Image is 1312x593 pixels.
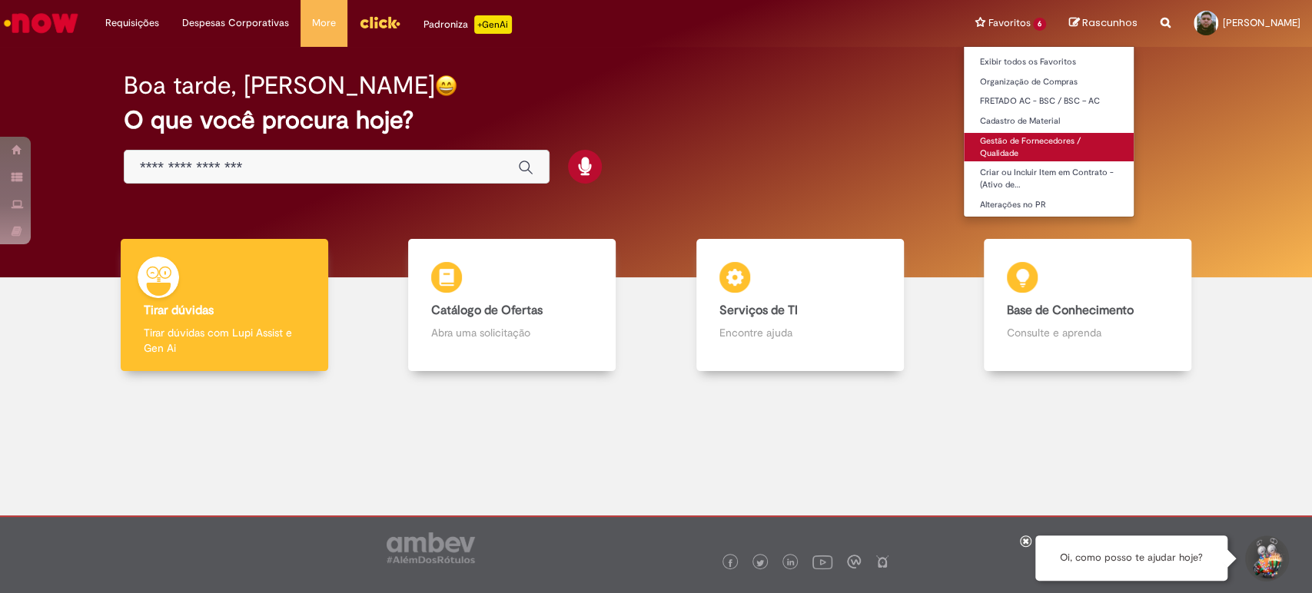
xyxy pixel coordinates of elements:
[964,164,1134,193] a: Criar ou Incluir Item em Contrato - (Ativo de…
[423,15,512,34] div: Padroniza
[1033,18,1046,31] span: 6
[359,11,400,34] img: click_logo_yellow_360x200.png
[847,555,861,568] img: logo_footer_workplace.png
[719,303,798,318] b: Serviços de TI
[875,555,889,568] img: logo_footer_naosei.png
[812,552,832,571] img: logo_footer_youtube.png
[387,532,475,563] img: logo_footer_ambev_rotulo_gray.png
[144,303,214,318] b: Tirar dúvidas
[1035,535,1227,581] div: Oi, como posso te ajudar hoje?
[787,558,795,568] img: logo_footer_linkedin.png
[368,239,656,372] a: Catálogo de Ofertas Abra uma solicitação
[964,54,1134,71] a: Exibir todos os Favoritos
[435,75,457,97] img: happy-face.png
[124,72,435,99] h2: Boa tarde, [PERSON_NAME]
[964,93,1134,110] a: FRETADO AC - BSC / BSC – AC
[81,239,368,372] a: Tirar dúvidas Tirar dúvidas com Lupi Assist e Gen Ai
[1243,535,1289,581] button: Iniciar Conversa de Suporte
[719,325,881,340] p: Encontre ajuda
[1069,16,1138,31] a: Rascunhos
[144,325,305,356] p: Tirar dúvidas com Lupi Assist e Gen Ai
[474,15,512,34] p: +GenAi
[944,239,1231,372] a: Base de Conhecimento Consulte e aprenda
[726,559,734,567] img: logo_footer_facebook.png
[656,239,944,372] a: Serviços de TI Encontre ajuda
[312,15,336,31] span: More
[964,133,1134,161] a: Gestão de Fornecedores / Qualidade
[1007,303,1134,318] b: Base de Conhecimento
[431,325,593,340] p: Abra uma solicitação
[964,197,1134,214] a: Alterações no PR
[124,107,1188,134] h2: O que você procura hoje?
[2,8,81,38] img: ServiceNow
[182,15,289,31] span: Despesas Corporativas
[988,15,1030,31] span: Favoritos
[963,46,1134,217] ul: Favoritos
[431,303,543,318] b: Catálogo de Ofertas
[964,113,1134,130] a: Cadastro de Material
[1007,325,1168,340] p: Consulte e aprenda
[964,74,1134,91] a: Organização de Compras
[105,15,159,31] span: Requisições
[1223,16,1300,29] span: [PERSON_NAME]
[1082,15,1138,30] span: Rascunhos
[756,559,764,567] img: logo_footer_twitter.png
